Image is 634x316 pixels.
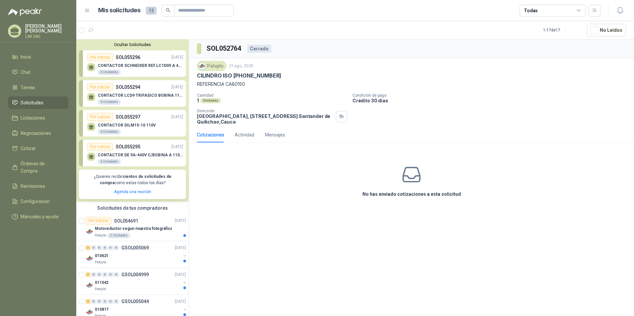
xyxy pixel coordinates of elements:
p: SOL055297 [116,113,140,121]
a: Cotizar [8,142,68,155]
a: Órdenes de Compra [8,157,68,177]
div: Patojito [197,61,226,71]
button: Ocultar Solicitudes [79,42,186,47]
div: 0 [102,299,107,304]
div: 1 [86,245,91,250]
div: 0 [91,245,96,250]
p: [DATE] [171,144,183,150]
span: Órdenes de Compra [21,160,62,175]
p: [DATE] [175,271,186,278]
div: Por cotizar [86,217,111,225]
p: CONTACTOR DILM15-10 110V [98,123,156,128]
p: 010621 [95,252,108,259]
a: Manuales y ayuda [8,210,68,223]
div: 0 [114,272,119,277]
p: Dirección [197,109,333,113]
p: ¿Quieres recibir como estas todos los días? [83,174,182,186]
a: Inicio [8,51,68,63]
span: search [166,8,170,13]
a: Agenda una reunión [114,189,151,194]
div: 0 [97,299,102,304]
p: Crédito 30 días [352,98,631,103]
p: CILINDRO ISO [PHONE_NUMBER] [197,72,281,79]
div: Por cotizar [87,53,113,61]
div: Por cotizar [87,143,113,151]
div: Mensajes [265,131,285,138]
a: Configuración [8,195,68,208]
a: Por cotizarSOL054691[DATE] Company LogoMotoreductor segun muestra fotográficaPatojito2 Unidades [76,214,189,241]
p: [DATE] [171,84,183,90]
p: SOL054691 [114,219,138,223]
p: 010817 [95,306,108,312]
a: 1 0 0 0 0 0 GSOL005069[DATE] Company Logo010621Patojito [86,244,187,265]
p: [DATE] [175,298,186,304]
span: Tareas [21,84,35,91]
span: Configuración [21,198,50,205]
span: Inicio [21,53,31,61]
div: Cotizaciones [197,131,224,138]
div: Por cotizar [87,83,113,91]
button: No Leídos [587,24,626,36]
p: IJM SAS [25,34,68,38]
div: Por cotizar [87,113,113,121]
p: [DATE] [175,244,186,251]
div: 0 [102,245,107,250]
div: 6 Unidades [98,129,121,134]
div: Actividad [235,131,254,138]
p: CONTACTOR SCHNEIDER REF.LC1D09 A 440V AC [98,63,183,68]
span: Cotizar [21,145,36,152]
div: Todas [524,7,538,14]
div: 0 [102,272,107,277]
div: 0 [108,272,113,277]
p: Condición de pago [352,93,631,98]
div: Ocultar SolicitudesPor cotizarSOL055296[DATE] CONTACTOR SCHNEIDER REF.LC1D09 A 440V AC5 UnidadesP... [76,39,189,202]
p: CONTACTOR LCD9 TRIFASICO BOBINA 110V VAC [98,93,183,98]
div: 0 [114,245,119,250]
a: Por cotizarSOL055296[DATE] CONTACTOR SCHNEIDER REF.LC1D09 A 440V AC5 Unidades [79,50,186,77]
span: Solicitudes [21,99,43,106]
a: Remisiones [8,180,68,192]
a: Por cotizarSOL055294[DATE] CONTACTOR LCD9 TRIFASICO BOBINA 110V VAC6 Unidades [79,80,186,107]
h3: No has enviado cotizaciones a esta solicitud [362,190,461,198]
img: Company Logo [198,62,206,70]
div: 6 Unidades [98,99,121,105]
span: Chat [21,69,31,76]
img: Company Logo [86,254,94,262]
a: Licitaciones [8,112,68,124]
img: Logo peakr [8,8,42,16]
p: REFERENCIA CA80150 [197,80,626,88]
a: 1 0 0 0 0 0 GSOL004999[DATE] Company Logo011042Patojito [86,271,187,292]
span: Negociaciones [21,130,51,137]
p: 011042 [95,279,108,286]
p: 21 ago, 2025 [229,63,253,69]
a: Chat [8,66,68,79]
p: [DATE] [171,54,183,61]
p: [GEOGRAPHIC_DATA], [STREET_ADDRESS] Santander de Quilichao , Cauca [197,113,333,125]
a: Por cotizarSOL055297[DATE] CONTACTOR DILM15-10 110V6 Unidades [79,110,186,136]
div: 1 [86,299,91,304]
div: 2 Unidades [107,233,130,238]
div: Unidades [200,98,221,103]
div: 0 [97,245,102,250]
div: 0 [97,272,102,277]
p: SOL055295 [116,143,140,150]
div: 0 [114,299,119,304]
div: 1 [86,272,91,277]
span: 13 [146,7,157,15]
p: GSOL004999 [121,272,149,277]
p: Patojito [95,287,106,292]
p: [DATE] [175,218,186,224]
a: Tareas [8,81,68,94]
p: SOL055296 [116,54,140,61]
p: [PERSON_NAME] [PERSON_NAME] [25,24,68,33]
div: 0 [108,299,113,304]
p: SOL055294 [116,83,140,91]
p: [DATE] [171,114,183,120]
div: 5 Unidades [98,70,121,75]
div: 1 - 17 de 17 [543,25,582,35]
span: Manuales y ayuda [21,213,58,220]
div: 0 [91,299,96,304]
div: Cerrado [247,45,271,53]
img: Company Logo [86,281,94,289]
b: cientos de solicitudes de compra [100,174,171,185]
